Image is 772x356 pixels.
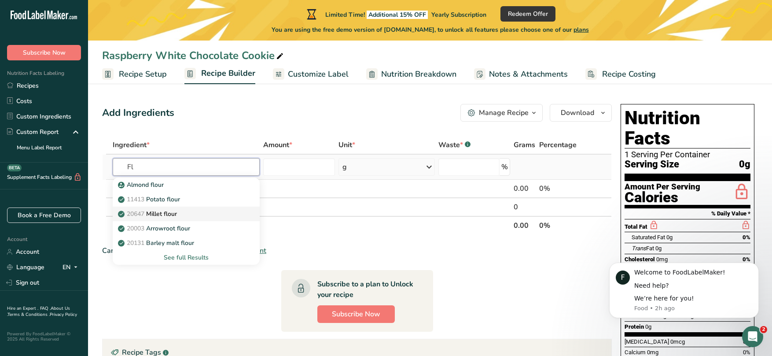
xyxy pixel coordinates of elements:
a: Privacy Policy [50,311,77,318]
span: Calcium [625,349,646,356]
span: Grams [514,140,535,150]
div: 0.00 [514,183,536,194]
th: Net Totals [111,216,511,234]
span: 20647 [127,210,144,218]
p: Barley malt flour [120,238,194,248]
span: 0g [655,245,662,252]
div: Raspberry White Chocolate Cookie [102,48,285,63]
button: Subscribe Now [7,45,81,60]
span: Percentage [539,140,577,150]
span: 0g [739,159,750,170]
a: Recipe Costing [585,64,656,84]
span: 2 [760,326,767,333]
span: You are using the free demo version of [DOMAIN_NAME], to unlock all features please choose one of... [272,25,589,34]
a: Terms & Conditions . [7,311,50,318]
div: Can't find your ingredient? [102,245,612,256]
span: Serving Size [625,159,679,170]
iframe: Intercom notifications message [596,249,772,332]
div: 0 [514,202,536,212]
a: 11413Potato flour [113,192,259,207]
span: Redeem Offer [508,9,548,19]
span: Recipe Costing [602,68,656,80]
div: Calories [625,191,700,204]
div: 1 Serving Per Container [625,150,750,159]
div: Custom Report [7,127,59,137]
a: Nutrition Breakdown [366,64,456,84]
span: 20003 [127,224,144,233]
span: Saturated Fat [632,234,665,241]
div: Manage Recipe [479,108,529,118]
span: plans [573,26,589,34]
span: Subscribe Now [332,309,380,319]
button: Redeem Offer [500,6,555,22]
button: Manage Recipe [460,104,543,122]
span: 0% [743,234,750,241]
span: Yearly Subscription [431,11,486,19]
h1: Nutrition Facts [625,108,750,148]
a: 20131Barley malt flour [113,236,259,250]
th: 0% [537,216,588,234]
div: See full Results [120,253,252,262]
div: BETA [7,164,22,171]
a: Hire an Expert . [7,305,38,311]
div: See full Results [113,250,259,265]
th: 0.00 [512,216,537,234]
p: Almond flour [120,180,164,189]
span: [MEDICAL_DATA] [625,338,669,345]
a: Book a Free Demo [7,208,81,223]
span: 0% [743,349,750,356]
span: Ingredient [113,140,150,150]
span: Notes & Attachments [489,68,568,80]
input: Add Ingredient [113,158,259,176]
div: Add Ingredients [102,106,174,120]
div: 0% [539,183,586,194]
a: FAQ . [40,305,51,311]
p: Arrowroot flour [120,224,190,233]
p: Millet flour [120,209,177,219]
a: Recipe Setup [102,64,167,84]
i: Trans [632,245,646,252]
a: 20003Arrowroot flour [113,221,259,236]
div: g [342,162,347,172]
span: 0mg [647,349,658,356]
p: Potato flour [120,195,180,204]
a: Notes & Attachments [474,64,568,84]
span: Nutrition Breakdown [381,68,456,80]
span: Customize Label [288,68,349,80]
section: % Daily Value * [625,208,750,219]
span: Recipe Builder [201,67,255,79]
iframe: Intercom live chat [742,326,763,347]
a: About Us . [7,305,70,318]
div: Powered By FoodLabelMaker © 2025 All Rights Reserved [7,331,81,342]
div: Subscribe to a plan to Unlock your recipe [317,279,415,300]
a: Almond flour [113,178,259,192]
span: 11413 [127,195,144,204]
a: Recipe Builder [184,63,255,85]
span: Fat [632,245,654,252]
div: Amount Per Serving [625,183,700,191]
a: Customize Label [273,64,349,84]
span: Recipe Setup [119,68,167,80]
button: Download [550,104,612,122]
span: Subscribe Now [23,48,66,57]
span: Amount [263,140,292,150]
span: Total Fat [625,223,647,230]
span: 20131 [127,239,144,247]
span: Unit [338,140,355,150]
div: Waste [438,140,471,150]
span: Download [561,108,594,118]
button: Subscribe Now [317,305,395,323]
span: 0g [666,234,673,241]
div: Limited Time! [305,9,486,19]
a: 20647Millet flour [113,207,259,221]
span: Additional 15% OFF [367,11,428,19]
a: Language [7,260,44,275]
span: 0mcg [670,338,685,345]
